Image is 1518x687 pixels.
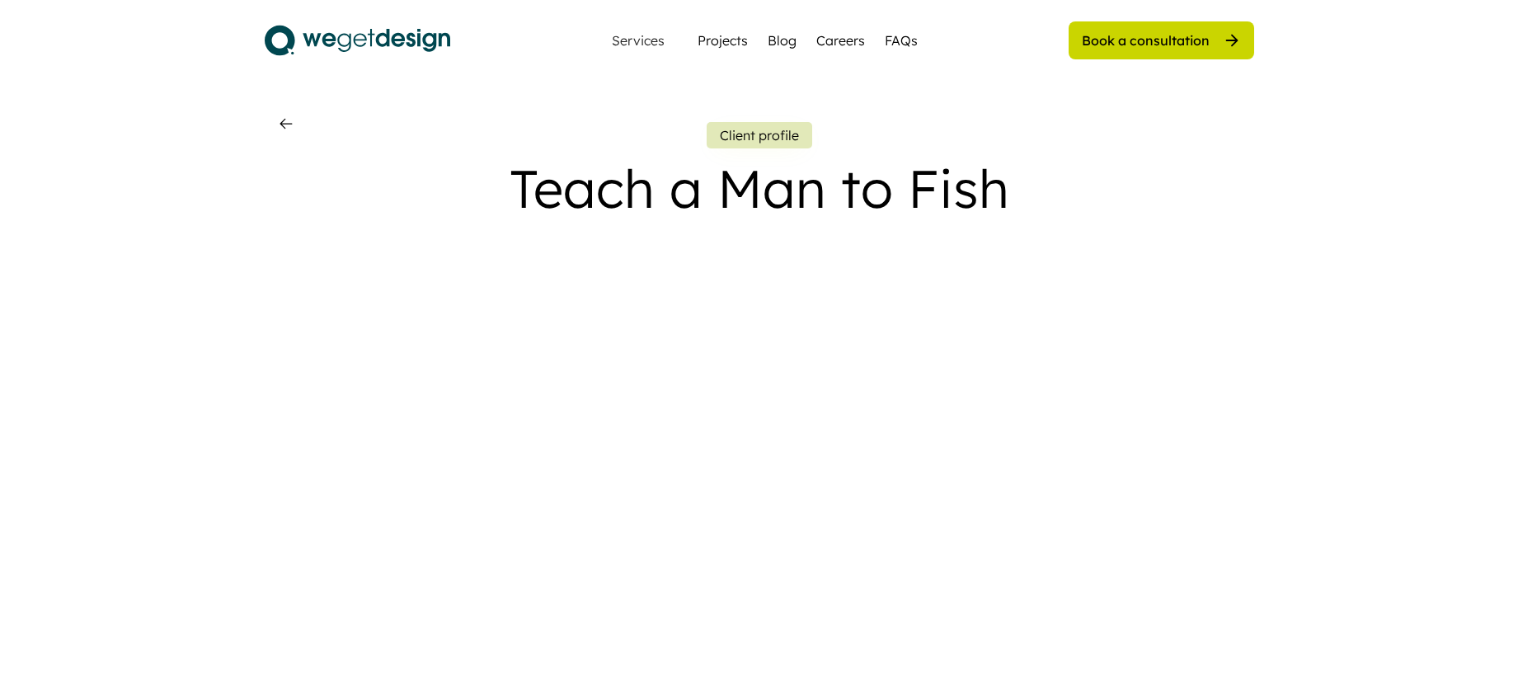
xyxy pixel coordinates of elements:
[698,31,748,50] a: Projects
[707,122,812,148] button: Client profile
[265,20,450,61] img: logo.svg
[885,31,918,50] a: FAQs
[816,31,865,50] a: Careers
[1082,31,1210,49] div: Book a consultation
[768,31,797,50] a: Blog
[605,34,671,47] div: Services
[510,157,1009,220] div: Teach a Man to Fish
